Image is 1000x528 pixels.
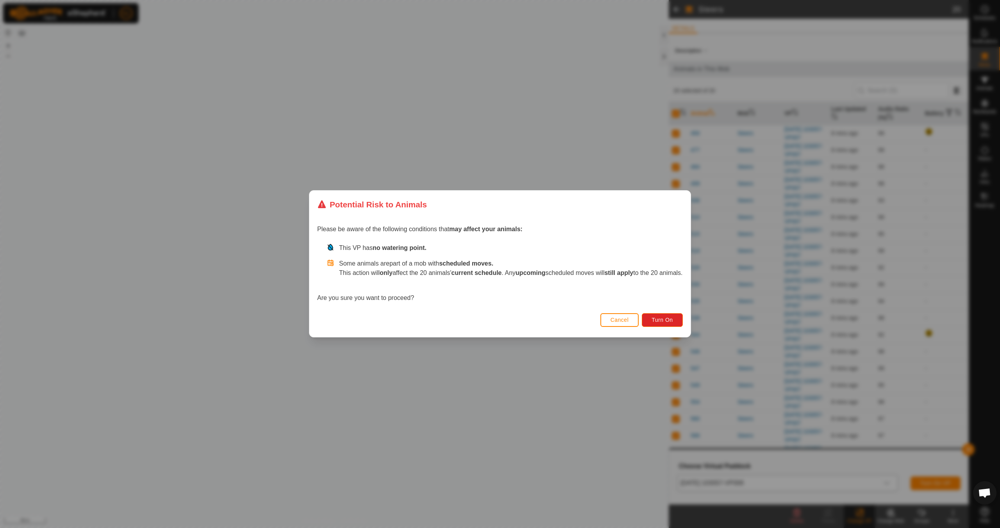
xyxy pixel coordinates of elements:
[652,317,673,323] span: Turn On
[611,317,629,323] span: Cancel
[605,270,634,276] strong: still apply
[339,259,683,269] p: Some animals are
[317,244,683,303] div: Are you sure you want to proceed?
[642,313,682,327] button: Turn On
[516,270,545,276] strong: upcoming
[389,260,493,267] span: part of a mob with
[380,270,393,276] strong: only
[339,245,427,252] span: This VP has
[317,226,523,233] span: Please be aware of the following conditions that
[449,226,523,233] strong: may affect your animals:
[973,481,996,505] div: Open chat
[600,313,639,327] button: Cancel
[317,198,427,210] div: Potential Risk to Animals
[339,269,683,278] p: This action will affect the 20 animals' . Any scheduled moves will to the 20 animals.
[452,270,502,276] strong: current schedule
[439,260,493,267] strong: scheduled moves.
[373,245,427,252] strong: no watering point.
